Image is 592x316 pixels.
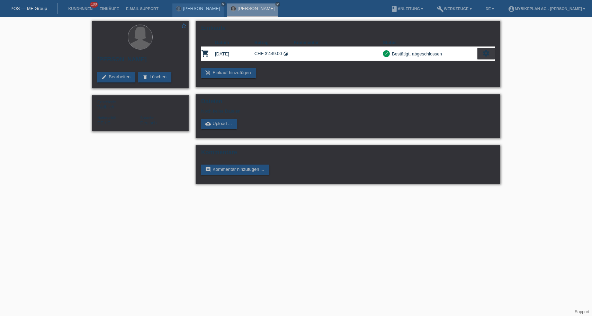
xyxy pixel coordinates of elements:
a: Support [575,309,589,314]
div: Bestätigt, abgeschlossen [390,50,442,58]
div: Noch keine Dateien [201,108,413,114]
i: book [391,6,398,12]
a: close [221,2,226,7]
a: POS — MF Group [10,6,47,11]
a: star_border [181,23,187,30]
a: DE ▾ [482,7,497,11]
i: Fixe Raten (36 Raten) [283,51,288,56]
i: comment [205,167,211,172]
span: Nationalität [97,116,116,120]
div: Weiblich [97,99,140,109]
th: Kommentar [294,38,383,47]
i: delete [142,74,148,80]
i: settings [482,50,490,57]
i: cloud_upload [205,121,211,126]
i: build [437,6,444,12]
i: close [222,2,225,6]
i: check [384,51,389,56]
a: bookAnleitung ▾ [387,7,427,11]
h2: Kommentare [201,149,495,159]
th: Datum [215,38,254,47]
a: Einkäufe [96,7,122,11]
i: close [276,2,279,6]
a: [PERSON_NAME] [183,6,220,11]
a: account_circleMybikeplan AG - [PERSON_NAME] ▾ [504,7,589,11]
i: star_border [181,23,187,29]
h2: Einkäufe [201,25,495,35]
td: CHF 3'449.00 [254,47,294,61]
span: Deutschland / C / 01.01.2009 [97,120,110,125]
span: Geschlecht [97,100,116,104]
i: add_shopping_cart [205,70,211,76]
a: close [275,2,280,7]
a: Kund*innen [65,7,96,11]
a: editBearbeiten [97,72,135,82]
span: Sprache [140,116,154,120]
td: [DATE] [215,47,254,61]
i: account_circle [508,6,515,12]
a: cloud_uploadUpload ... [201,119,237,129]
th: Betrag [254,38,294,47]
a: add_shopping_cartEinkauf hinzufügen [201,68,256,78]
i: edit [101,74,107,80]
span: 100 [90,2,98,8]
h2: [PERSON_NAME] [97,56,183,67]
a: deleteLöschen [138,72,171,82]
a: commentKommentar hinzufügen ... [201,165,269,175]
a: buildWerkzeuge ▾ [433,7,475,11]
th: Status [383,38,477,47]
span: Deutsch [140,120,157,125]
a: [PERSON_NAME] [238,6,275,11]
i: POSP00026160 [201,49,209,58]
a: E-Mail Support [123,7,162,11]
h2: Dateien [201,98,495,108]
